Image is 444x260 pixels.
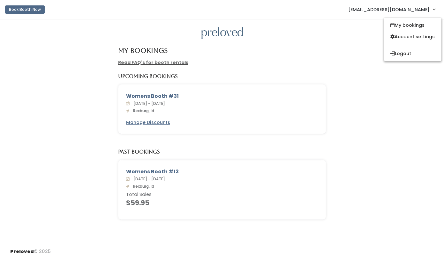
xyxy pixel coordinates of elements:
h5: Upcoming Bookings [118,74,178,79]
div: © 2025 [10,243,51,255]
a: Book Booth Now [5,3,45,17]
a: Read FAQ's for booth rentals [118,59,188,66]
button: Logout [384,48,441,59]
span: [EMAIL_ADDRESS][DOMAIN_NAME] [348,6,430,13]
div: Womens Booth #13 [126,168,318,176]
button: Book Booth Now [5,5,45,14]
h5: Past Bookings [118,149,160,155]
a: Manage Discounts [126,119,170,126]
h4: My Bookings [118,47,168,54]
span: Preloved [10,248,34,255]
span: Rexburg, Id [131,108,154,113]
h6: Total Sales [126,192,318,197]
a: My bookings [384,19,441,31]
span: [DATE] - [DATE] [131,101,165,106]
span: Rexburg, Id [131,184,154,189]
div: Womens Booth #31 [126,92,318,100]
h4: $59.95 [126,199,318,206]
a: Account settings [384,31,441,42]
a: [EMAIL_ADDRESS][DOMAIN_NAME] [342,3,441,16]
img: preloved logo [201,27,243,40]
span: [DATE] - [DATE] [131,176,165,182]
